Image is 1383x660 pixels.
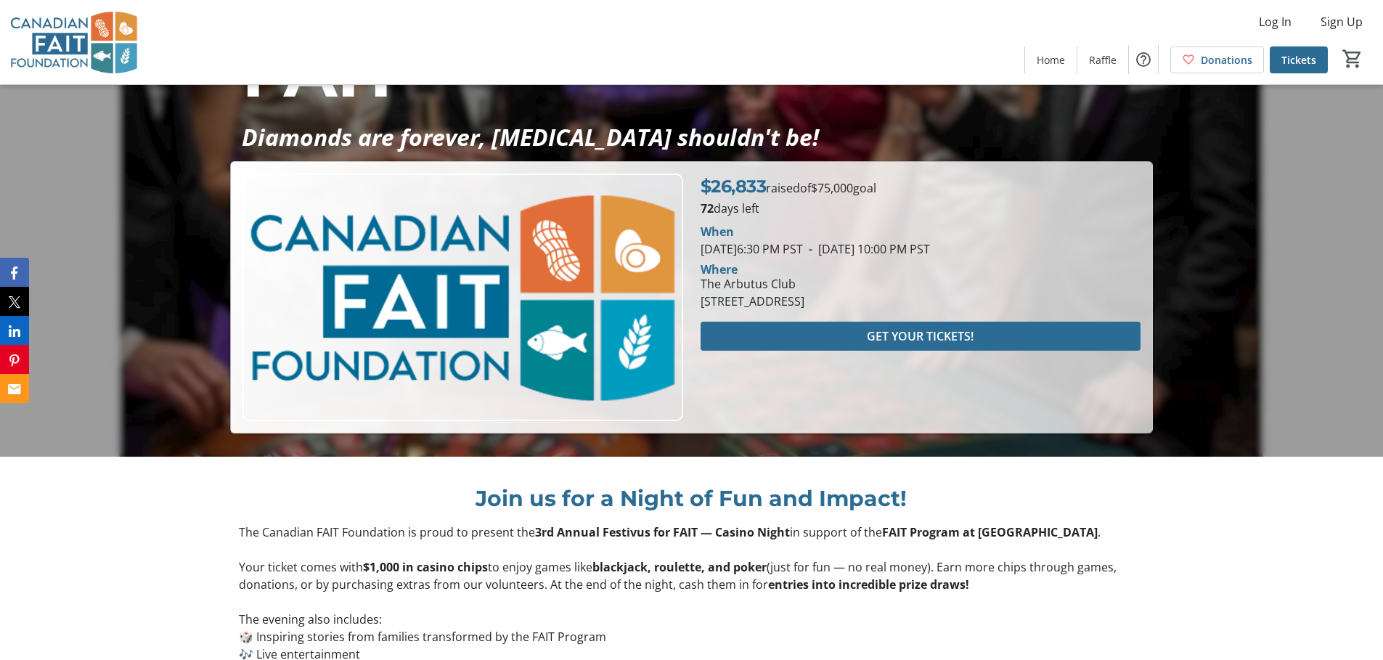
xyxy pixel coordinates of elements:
[239,628,1143,645] p: 🎲 Inspiring stories from families transformed by the FAIT Program
[768,577,969,592] strong: entries into incredible prize draws!
[803,241,930,257] span: [DATE] 10:00 PM PST
[239,523,1143,541] p: The Canadian FAIT Foundation is proud to present the in support of the .
[239,558,1143,593] p: Your ticket comes with to enjoy games like (just for fun — no real money). Earn more chips throug...
[239,611,1143,628] p: The evening also includes:
[701,293,804,310] div: [STREET_ADDRESS]
[242,174,682,421] img: Campaign CTA Media Photo
[1321,13,1363,30] span: Sign Up
[882,524,1098,540] strong: FAIT Program at [GEOGRAPHIC_DATA]
[1259,13,1292,30] span: Log In
[1170,46,1264,73] a: Donations
[476,485,907,512] span: Join us for a Night of Fun and Impact!
[701,264,738,275] div: Where
[701,322,1141,351] button: GET YOUR TICKETS!
[1129,45,1158,74] button: Help
[701,200,714,216] span: 72
[701,241,803,257] span: [DATE] 6:30 PM PST
[701,275,804,293] div: The Arbutus Club
[701,223,734,240] div: When
[1089,52,1117,68] span: Raffle
[701,174,877,200] p: raised of goal
[535,524,790,540] strong: 3rd Annual Festivus for FAIT — Casino Night
[803,241,818,257] span: -
[1270,46,1328,73] a: Tickets
[1247,10,1303,33] button: Log In
[1201,52,1252,68] span: Donations
[701,176,767,197] span: $26,833
[1281,52,1316,68] span: Tickets
[242,121,819,152] em: Diamonds are forever, [MEDICAL_DATA] shouldn't be!
[1309,10,1374,33] button: Sign Up
[9,6,138,78] img: Canadian FAIT Foundation's Logo
[592,559,767,575] strong: blackjack, roulette, and poker
[701,200,1141,217] p: days left
[1339,46,1366,72] button: Cart
[363,559,488,575] strong: $1,000 in casino chips
[867,327,974,345] span: GET YOUR TICKETS!
[1077,46,1128,73] a: Raffle
[811,180,853,196] span: $75,000
[1037,52,1065,68] span: Home
[1025,46,1077,73] a: Home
